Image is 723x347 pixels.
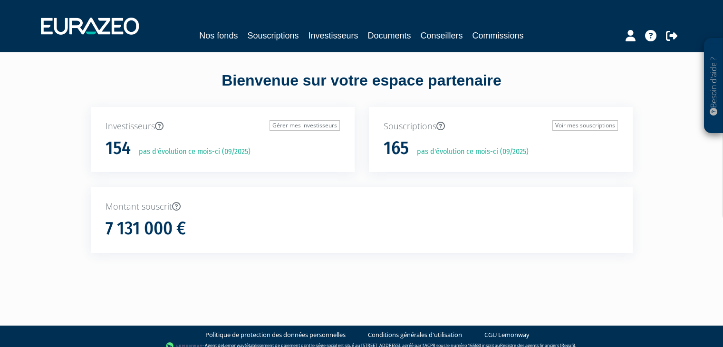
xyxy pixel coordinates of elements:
a: Gérer mes investisseurs [270,120,340,131]
p: Montant souscrit [106,201,618,213]
a: Conditions générales d'utilisation [368,330,462,339]
h1: 165 [384,138,409,158]
div: Bienvenue sur votre espace partenaire [84,70,640,107]
a: Commissions [472,29,524,42]
a: Nos fonds [199,29,238,42]
p: pas d'évolution ce mois-ci (09/2025) [410,146,529,157]
a: Documents [368,29,411,42]
h1: 154 [106,138,131,158]
h1: 7 131 000 € [106,219,186,239]
a: Politique de protection des données personnelles [205,330,346,339]
p: Investisseurs [106,120,340,133]
img: 1732889491-logotype_eurazeo_blanc_rvb.png [41,18,139,35]
p: pas d'évolution ce mois-ci (09/2025) [132,146,251,157]
a: Souscriptions [247,29,299,42]
a: Conseillers [421,29,463,42]
p: Besoin d'aide ? [708,43,719,129]
a: Investisseurs [308,29,358,42]
a: CGU Lemonway [484,330,530,339]
p: Souscriptions [384,120,618,133]
a: Voir mes souscriptions [552,120,618,131]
